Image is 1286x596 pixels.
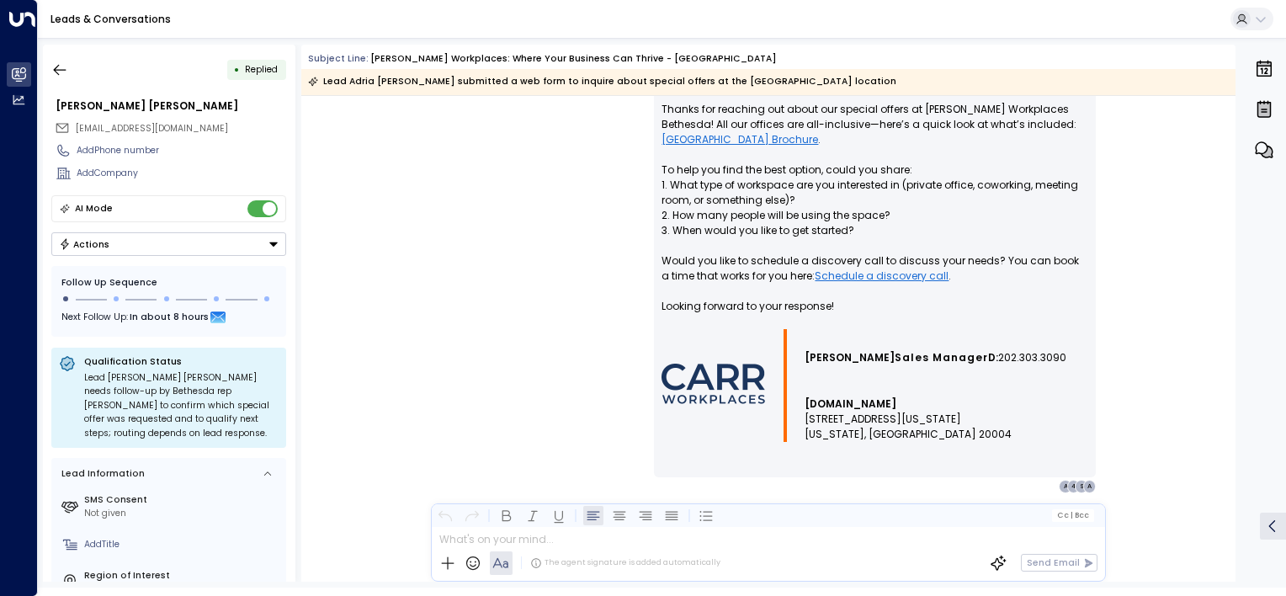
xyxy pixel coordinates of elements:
div: Not given [84,507,281,520]
div: Lead Adria [PERSON_NAME] submitted a web form to inquire about special offers at the [GEOGRAPHIC_... [308,73,896,90]
div: Lead Information [57,467,145,481]
span: D: [988,350,998,365]
p: Hi Adria, Thanks for reaching out about our special offers at [PERSON_NAME] Workplaces Bethesda! ... [662,72,1088,329]
div: 4 [1067,480,1081,493]
div: A [1083,480,1097,493]
div: A [1059,480,1072,493]
a: Schedule a discovery call [815,269,949,284]
div: [PERSON_NAME] [PERSON_NAME] [56,98,286,114]
div: AI Mode [75,200,113,217]
a: [GEOGRAPHIC_DATA] Brochure [662,132,818,147]
div: AddTitle [84,538,281,551]
span: Replied [245,63,278,76]
button: Actions [51,232,286,256]
span: Subject Line: [308,52,369,65]
span: [STREET_ADDRESS][US_STATE] [US_STATE], [GEOGRAPHIC_DATA] 20004 [805,412,1012,442]
div: Follow Up Sequence [61,276,276,290]
span: [PERSON_NAME] [805,350,895,365]
div: S [1075,480,1088,493]
button: Cc|Bcc [1052,509,1094,521]
span: [EMAIL_ADDRESS][DOMAIN_NAME] [76,122,228,135]
span: adriadeniise@gmail.com [76,122,228,136]
span: 202.303.3090 [998,350,1066,365]
button: Undo [435,505,455,525]
div: Lead [PERSON_NAME] [PERSON_NAME] needs follow-up by Bethesda rep [PERSON_NAME] to confirm which s... [84,371,279,441]
p: Qualification Status [84,355,279,368]
span: | [1070,511,1072,519]
div: AddCompany [77,167,286,180]
img: AIorK4wmdUJwxG-Ohli4_RqUq38BnJAHKKEYH_xSlvu27wjOc-0oQwkM4SVe9z6dKjMHFqNbWJnNn1sJRSAT [662,364,765,404]
button: Redo [461,505,481,525]
div: [PERSON_NAME] Workplaces: Where Your Business Can Thrive - [GEOGRAPHIC_DATA] [370,52,777,66]
span: Sales Manager [895,350,988,365]
a: Leads & Conversations [50,12,171,26]
div: AddPhone number [77,144,286,157]
div: Actions [59,238,110,250]
label: Region of Interest [84,569,281,583]
div: Signature [662,329,1088,442]
span: Cc Bcc [1057,511,1089,519]
span: In about 8 hours [130,309,209,327]
div: Next Follow Up: [61,309,276,327]
div: • [234,58,240,81]
a: [DOMAIN_NAME] [805,396,896,412]
div: Button group with a nested menu [51,232,286,256]
div: The agent signature is added automatically [530,557,720,569]
label: SMS Consent [84,493,281,507]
